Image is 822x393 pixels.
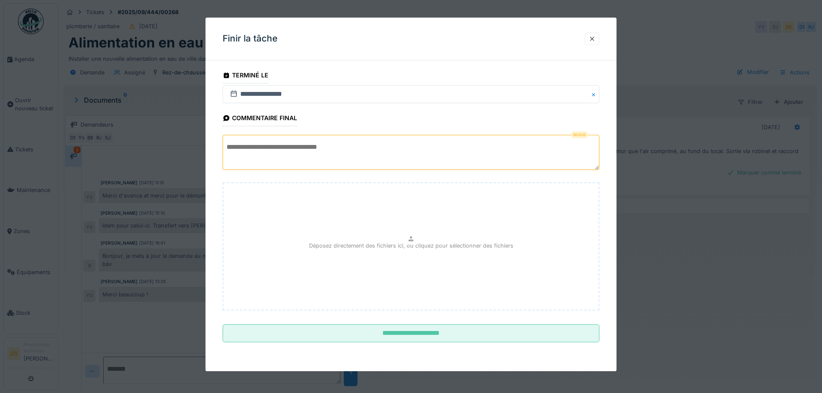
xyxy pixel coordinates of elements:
div: Requis [572,132,587,139]
h3: Finir la tâche [223,33,277,44]
div: Commentaire final [223,112,297,126]
button: Close [590,85,599,103]
p: Déposez directement des fichiers ici, ou cliquez pour sélectionner des fichiers [309,242,513,250]
div: Terminé le [223,69,268,83]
